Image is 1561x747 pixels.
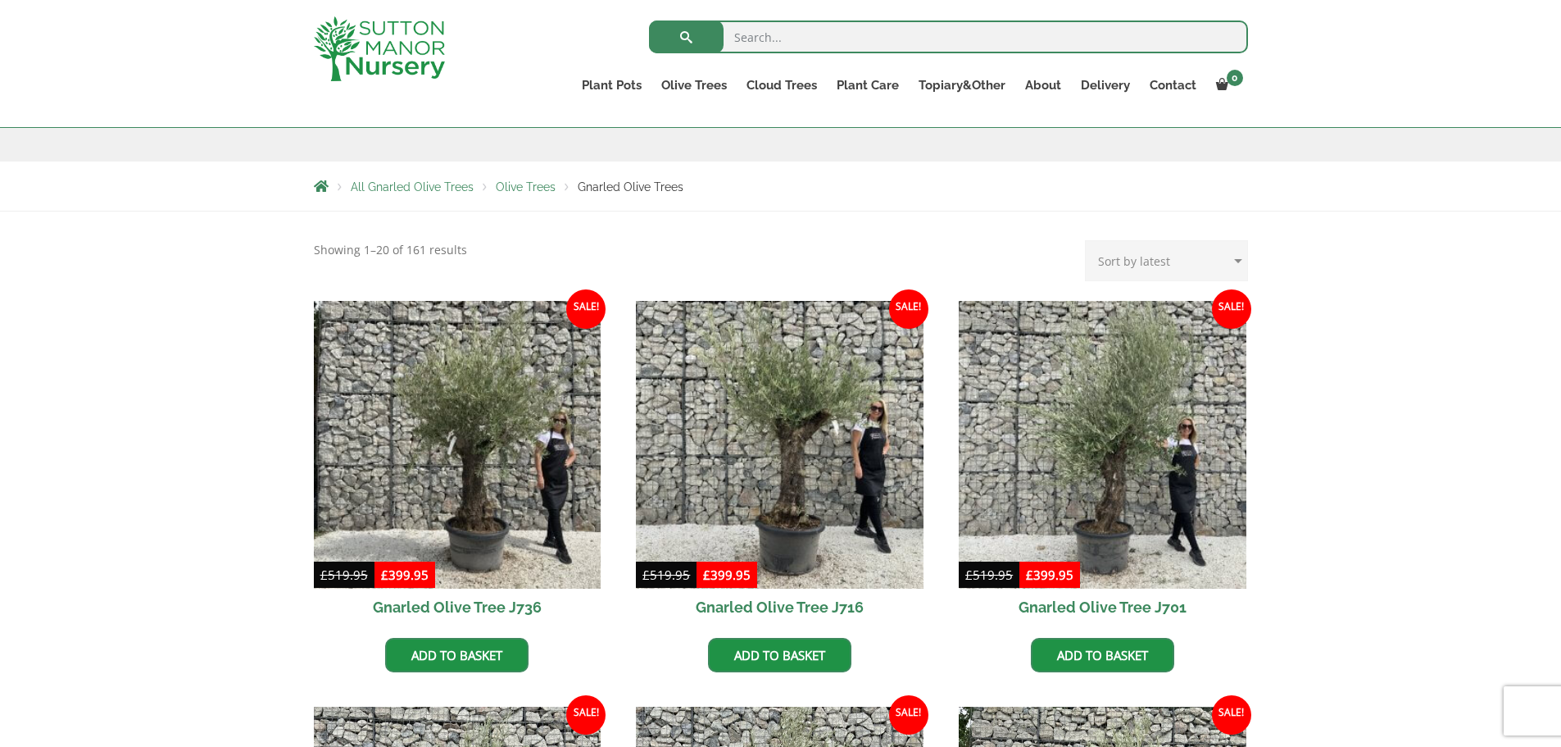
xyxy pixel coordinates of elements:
span: Sale! [1212,695,1251,735]
img: Gnarled Olive Tree J716 [636,301,923,589]
span: £ [1026,567,1033,583]
a: Cloud Trees [737,74,827,97]
bdi: 399.95 [703,567,751,583]
span: £ [965,567,973,583]
a: Plant Care [827,74,909,97]
span: £ [320,567,328,583]
span: £ [381,567,388,583]
img: logo [314,16,445,81]
span: Sale! [1212,289,1251,329]
a: Olive Trees [496,180,556,194]
span: £ [703,567,710,583]
img: Gnarled Olive Tree J701 [959,301,1246,589]
img: Gnarled Olive Tree J736 [314,301,601,589]
span: Gnarled Olive Trees [578,180,683,194]
a: Topiary&Other [909,74,1015,97]
a: Add to basket: “Gnarled Olive Tree J701” [1031,638,1174,672]
input: Search... [649,20,1248,53]
span: 0 [1227,70,1243,86]
nav: Breadcrumbs [314,180,1248,193]
a: Contact [1140,74,1206,97]
bdi: 519.95 [965,567,1013,583]
a: 0 [1206,74,1248,97]
a: Delivery [1071,74,1140,97]
select: Shop order [1085,240,1248,281]
bdi: 399.95 [381,567,429,583]
h2: Gnarled Olive Tree J736 [314,589,601,626]
a: Sale! Gnarled Olive Tree J716 [636,301,923,626]
a: Sale! Gnarled Olive Tree J701 [959,301,1246,626]
h2: Gnarled Olive Tree J716 [636,589,923,626]
bdi: 399.95 [1026,567,1073,583]
a: Olive Trees [651,74,737,97]
a: Sale! Gnarled Olive Tree J736 [314,301,601,626]
span: £ [642,567,650,583]
span: Sale! [889,695,928,735]
span: Sale! [566,695,606,735]
span: Sale! [566,289,606,329]
a: Add to basket: “Gnarled Olive Tree J716” [708,638,851,672]
bdi: 519.95 [320,567,368,583]
p: Showing 1–20 of 161 results [314,240,467,260]
span: Sale! [889,289,928,329]
a: About [1015,74,1071,97]
h2: Gnarled Olive Tree J701 [959,589,1246,626]
a: Plant Pots [572,74,651,97]
bdi: 519.95 [642,567,690,583]
a: Add to basket: “Gnarled Olive Tree J736” [385,638,529,672]
a: All Gnarled Olive Trees [351,180,474,194]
